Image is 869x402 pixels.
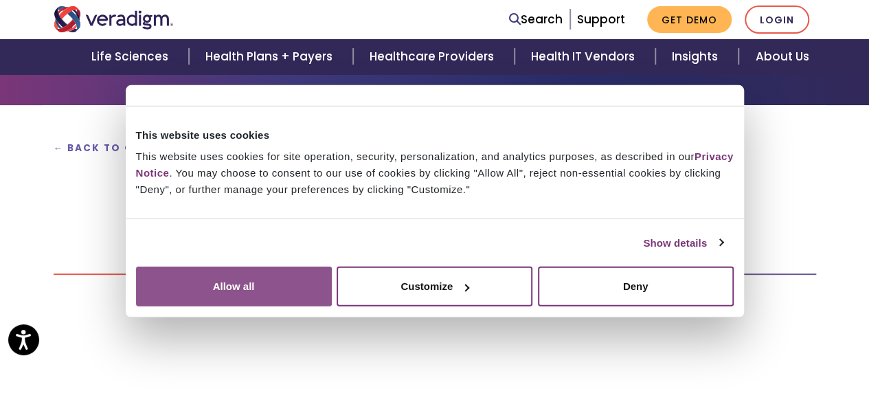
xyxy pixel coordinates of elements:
[136,267,332,306] button: Allow all
[75,39,189,74] a: Life Sciences
[136,150,734,179] a: Privacy Notice
[54,142,227,155] a: ← Back to Open Positions
[54,6,174,32] img: Veradigm logo
[643,234,723,251] a: Show details
[54,244,816,263] p: .
[54,168,816,192] h2: Together, let's transform health insightfully
[509,10,563,29] a: Search
[655,39,738,74] a: Insights
[515,39,655,74] a: Health IT Vendors
[54,208,816,227] h3: Scroll below to apply for this position!
[353,39,514,74] a: Healthcare Providers
[577,11,625,27] a: Support
[337,267,532,306] button: Customize
[738,39,825,74] a: About Us
[745,5,809,34] a: Login
[647,6,732,33] a: Get Demo
[136,126,734,143] div: This website uses cookies
[136,148,734,198] div: This website uses cookies for site operation, security, personalization, and analytics purposes, ...
[538,267,734,306] button: Deny
[189,39,353,74] a: Health Plans + Payers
